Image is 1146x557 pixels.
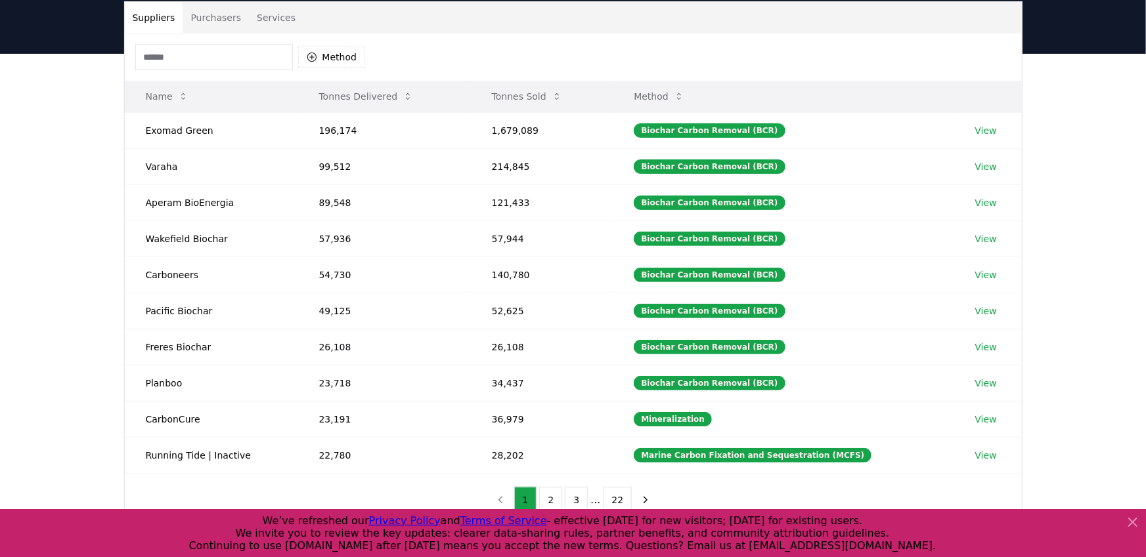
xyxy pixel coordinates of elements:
div: Biochar Carbon Removal (BCR) [634,232,785,246]
td: 49,125 [298,293,471,329]
td: 26,108 [471,329,613,365]
li: ... [590,492,600,508]
td: Pacific Biochar [125,293,298,329]
a: View [975,413,997,426]
button: Suppliers [125,2,183,33]
td: 99,512 [298,148,471,184]
td: 196,174 [298,112,471,148]
div: Biochar Carbon Removal (BCR) [634,123,785,138]
td: 26,108 [298,329,471,365]
div: Biochar Carbon Removal (BCR) [634,340,785,354]
td: Freres Biochar [125,329,298,365]
td: Exomad Green [125,112,298,148]
td: 54,730 [298,257,471,293]
td: 34,437 [471,365,613,401]
button: Purchasers [183,2,249,33]
td: Planboo [125,365,298,401]
button: next page [634,487,657,513]
div: Biochar Carbon Removal (BCR) [634,196,785,210]
div: Biochar Carbon Removal (BCR) [634,304,785,318]
div: Mineralization [634,412,712,426]
button: 1 [514,487,537,513]
a: View [975,377,997,390]
td: CarbonCure [125,401,298,437]
td: 28,202 [471,437,613,473]
td: Varaha [125,148,298,184]
div: Biochar Carbon Removal (BCR) [634,159,785,174]
a: View [975,196,997,209]
div: Biochar Carbon Removal (BCR) [634,376,785,390]
a: View [975,124,997,137]
a: View [975,268,997,281]
a: View [975,304,997,318]
td: 214,845 [471,148,613,184]
div: Biochar Carbon Removal (BCR) [634,268,785,282]
td: 57,936 [298,220,471,257]
button: 2 [539,487,562,513]
button: 22 [604,487,632,513]
td: 89,548 [298,184,471,220]
button: Name [135,83,199,110]
a: View [975,232,997,245]
button: 3 [565,487,588,513]
td: Running Tide | Inactive [125,437,298,473]
div: Marine Carbon Fixation and Sequestration (MCFS) [634,448,871,463]
button: Method [298,47,366,68]
td: 52,625 [471,293,613,329]
button: Services [249,2,303,33]
td: 121,433 [471,184,613,220]
a: View [975,340,997,354]
td: 57,944 [471,220,613,257]
td: 36,979 [471,401,613,437]
a: View [975,449,997,462]
td: Carboneers [125,257,298,293]
button: Method [623,83,695,110]
button: Tonnes Sold [481,83,573,110]
a: View [975,160,997,173]
td: Wakefield Biochar [125,220,298,257]
td: 23,191 [298,401,471,437]
button: Tonnes Delivered [309,83,424,110]
td: Aperam BioEnergia [125,184,298,220]
td: 1,679,089 [471,112,613,148]
td: 22,780 [298,437,471,473]
td: 23,718 [298,365,471,401]
td: 140,780 [471,257,613,293]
